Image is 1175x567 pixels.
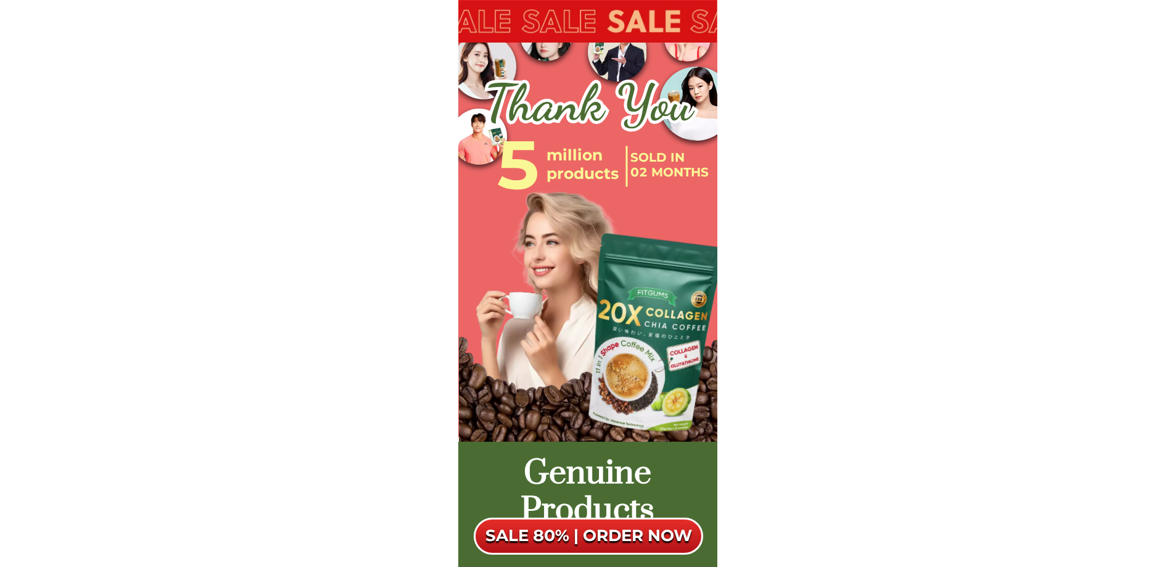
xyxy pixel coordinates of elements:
[474,526,703,547] h6: SALE 80% | ORDER NOW
[458,455,717,529] h2: Genuine Products
[546,146,621,183] h3: million products
[630,150,711,180] h3: SOLD IN 02 MONTHS
[459,73,718,133] h2: Thank You
[495,124,546,205] h3: 5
